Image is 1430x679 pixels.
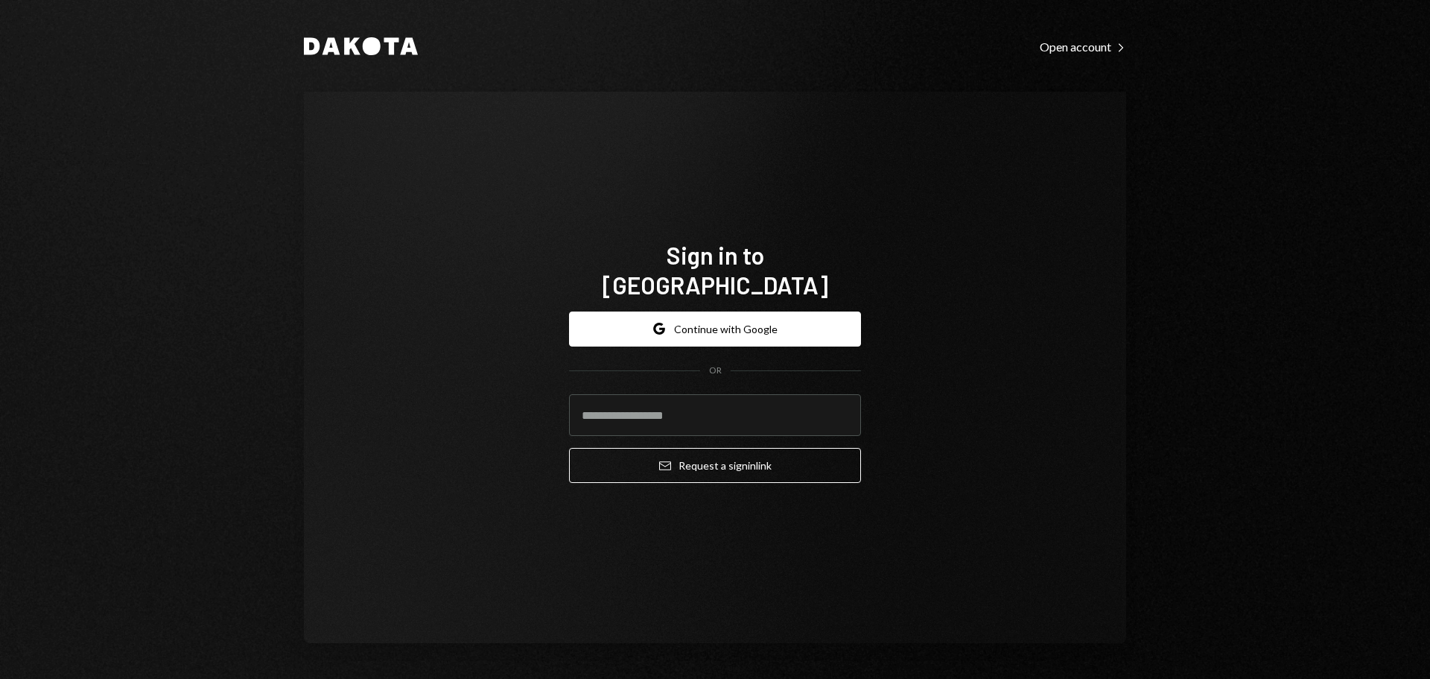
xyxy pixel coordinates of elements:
div: Open account [1040,40,1126,54]
a: Open account [1040,38,1126,54]
button: Request a signinlink [569,448,861,483]
div: OR [709,364,722,377]
h1: Sign in to [GEOGRAPHIC_DATA] [569,240,861,300]
button: Continue with Google [569,312,861,347]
